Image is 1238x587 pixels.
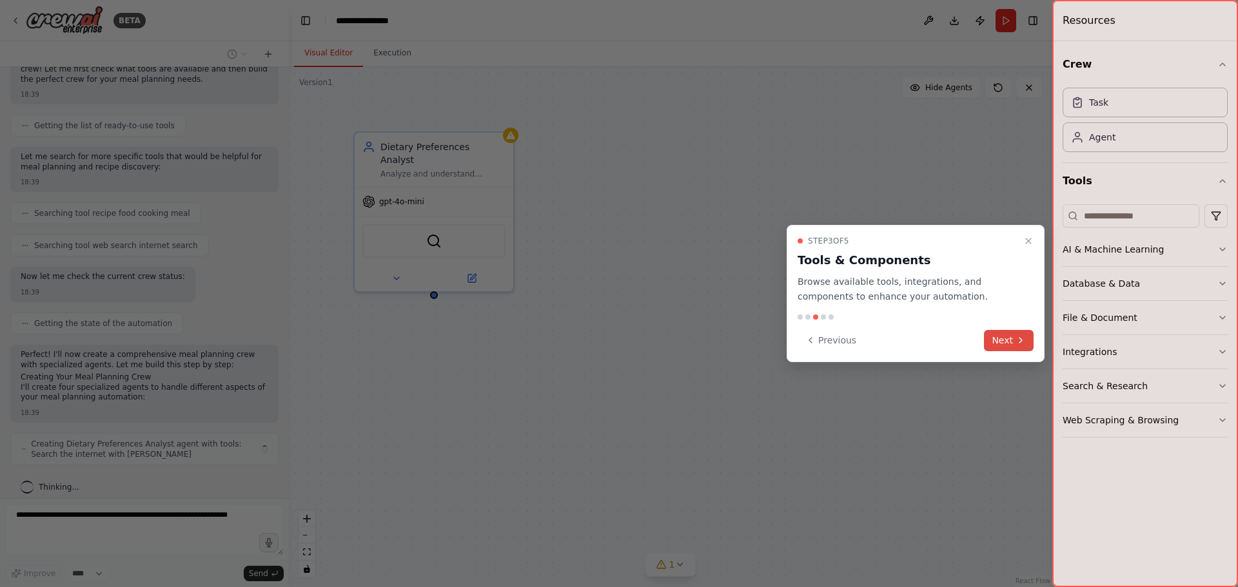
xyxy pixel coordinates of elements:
[808,236,849,246] span: Step 3 of 5
[984,330,1034,351] button: Next
[297,12,315,30] button: Hide left sidebar
[798,330,864,351] button: Previous
[798,274,1018,304] p: Browse available tools, integrations, and components to enhance your automation.
[1021,233,1036,249] button: Close walkthrough
[798,251,1018,269] h3: Tools & Components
